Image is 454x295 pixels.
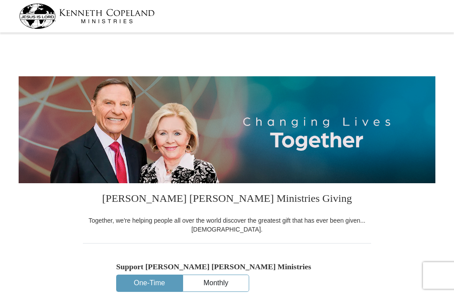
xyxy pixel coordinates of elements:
[116,262,338,271] h5: Support [PERSON_NAME] [PERSON_NAME] Ministries
[83,216,371,234] div: Together, we're helping people all over the world discover the greatest gift that has ever been g...
[83,183,371,216] h3: [PERSON_NAME] [PERSON_NAME] Ministries Giving
[183,275,249,291] button: Monthly
[19,4,155,29] img: kcm-header-logo.svg
[117,275,182,291] button: One-Time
